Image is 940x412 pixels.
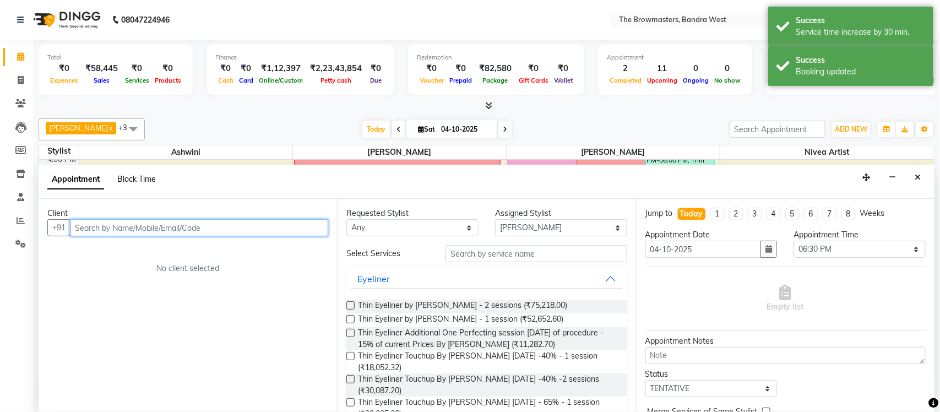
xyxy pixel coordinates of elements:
div: ₹0 [551,62,575,75]
div: Booking updated [796,66,925,78]
span: Thin Eyeliner Touchup By [PERSON_NAME] [DATE] -40% - 1 session (₹18,052.32) [358,350,618,373]
span: Sales [91,77,112,84]
div: ₹0 [417,62,447,75]
li: 8 [841,208,856,220]
input: Search Appointment [729,121,825,138]
span: Petty cash [318,77,354,84]
div: Status [645,368,778,380]
b: 08047224946 [121,4,170,35]
span: Package [480,77,511,84]
a: x [108,123,113,132]
li: 7 [823,208,837,220]
input: yyyy-mm-dd [645,241,762,258]
span: Services [122,77,152,84]
span: No show [711,77,743,84]
li: 4 [767,208,781,220]
div: Appointment Time [794,229,926,241]
button: ADD NEW [832,122,870,137]
span: Voucher [417,77,447,84]
li: 3 [748,208,762,220]
li: 1 [710,208,725,220]
div: Appointment Notes [645,335,926,347]
div: ₹0 [152,62,184,75]
div: No client selected [74,263,302,274]
input: 2025-10-04 [438,121,493,138]
div: Success [796,55,925,66]
span: Gift Cards [516,77,551,84]
span: Upcoming [644,77,680,84]
div: Finance [215,53,385,62]
button: Eyeliner [351,269,622,289]
div: 2 [607,62,644,75]
div: ₹0 [447,62,475,75]
span: [PERSON_NAME] [49,123,108,132]
span: Expenses [47,77,81,84]
div: ₹0 [47,62,81,75]
li: 5 [785,208,800,220]
span: Thin Eyeliner Additional One Perfecting session [DATE] of procedure - 15% of current Prices By [P... [358,327,618,350]
span: +3 [118,123,135,132]
div: ₹0 [236,62,256,75]
div: Success [796,15,925,26]
img: logo [28,4,104,35]
div: Today [680,208,703,220]
div: Appointment Date [645,229,778,241]
span: Due [367,77,384,84]
span: [PERSON_NAME] [507,145,720,159]
div: Total [47,53,184,62]
div: ₹0 [516,62,551,75]
li: 2 [729,208,743,220]
div: 4:00 PM [46,154,79,165]
div: ₹58,445 [81,62,122,75]
button: +91 [47,219,70,236]
div: ₹82,580 [475,62,516,75]
div: ₹0 [122,62,152,75]
div: 0 [711,62,743,75]
div: Service time increase by 30 min. [796,26,925,38]
span: Wallet [551,77,575,84]
span: ADD NEW [835,125,867,133]
li: 6 [804,208,818,220]
div: Eyeliner [357,272,390,285]
div: Select Services [338,248,437,259]
div: Client [47,208,328,219]
div: ₹0 [366,62,385,75]
span: Thin Eyeliner by [PERSON_NAME] - 1 session (₹52,652.60) [358,313,563,327]
div: Appointment [607,53,743,62]
span: Ashwini [79,145,292,159]
div: ₹0 [215,62,236,75]
div: Stylist [39,145,79,157]
span: [PERSON_NAME] [293,145,506,159]
button: Close [910,169,926,186]
div: ₹2,23,43,854 [306,62,366,75]
div: Redemption [417,53,575,62]
span: Thin Eyeliner by [PERSON_NAME] - 2 sessions (₹75,218.00) [358,300,567,313]
div: Jump to [645,208,673,219]
span: Ongoing [680,77,711,84]
span: Card [236,77,256,84]
input: Search by Name/Mobile/Email/Code [70,219,328,236]
span: Block Time [117,174,156,184]
span: Online/Custom [256,77,306,84]
span: Prepaid [447,77,475,84]
div: Requested Stylist [346,208,479,219]
span: Appointment [47,170,104,189]
span: Completed [607,77,644,84]
span: Thin Eyeliner Touchup By [PERSON_NAME] [DATE] -40% -2 sessions (₹30,087.20) [358,373,618,397]
span: Nivea Artist [720,145,934,159]
div: Assigned Stylist [495,208,627,219]
span: Products [152,77,184,84]
div: 11 [644,62,680,75]
input: Search by service name [445,245,627,262]
span: Empty list [767,285,804,313]
div: 0 [680,62,711,75]
div: ₹1,12,397 [256,62,306,75]
div: Weeks [860,208,885,219]
span: Sat [415,125,438,133]
span: Today [362,121,390,138]
span: Cash [215,77,236,84]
